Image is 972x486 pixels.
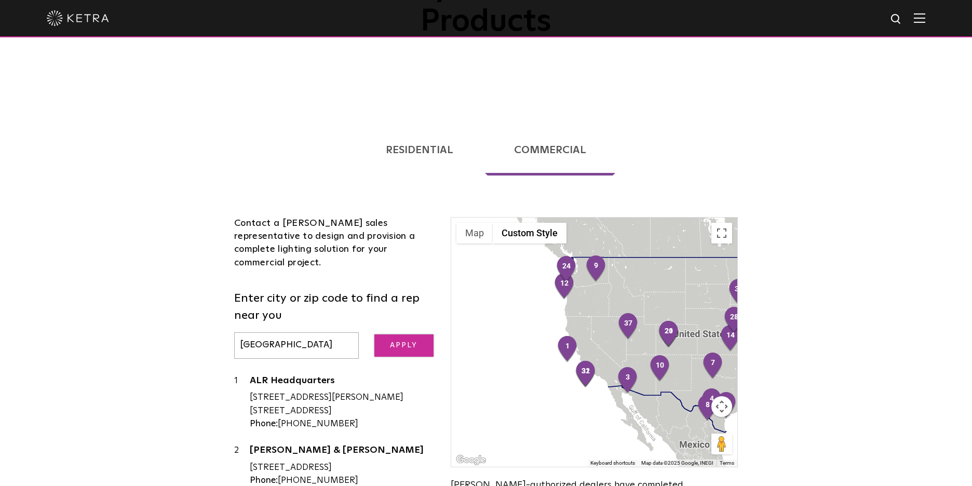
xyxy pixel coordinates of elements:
div: 1 [557,335,578,363]
a: Residential [357,125,482,176]
div: 1 [234,374,250,431]
div: 24 [556,255,577,283]
div: 5 [716,392,737,420]
button: Map camera controls [711,396,732,417]
a: [PERSON_NAME] & [PERSON_NAME] [250,446,435,458]
div: 21 [658,320,680,348]
div: 3 [617,367,639,395]
a: Open this area in Google Maps (opens a new window) [454,453,488,467]
div: 12 [553,273,575,301]
button: Custom Style [493,223,566,244]
input: Apply [374,334,434,357]
div: 4 [701,388,723,416]
div: 10 [649,355,671,383]
div: Contact a [PERSON_NAME] sales representative to design and provision a complete lighting solution... [234,217,435,269]
div: 28 [723,306,745,334]
label: Enter city or zip code to find a rep near you [234,290,435,325]
a: Terms (opens in new tab) [720,460,734,466]
strong: Phone: [250,476,278,485]
button: Toggle fullscreen view [711,223,732,244]
img: Google [454,453,488,467]
div: 8 [697,394,719,422]
div: 32 [575,360,597,388]
div: 14 [720,325,741,353]
img: ketra-logo-2019-white [47,10,109,26]
div: [STREET_ADDRESS] [250,461,435,475]
button: Show street map [456,223,493,244]
strong: Phone: [250,420,278,428]
button: Keyboard shortcuts [590,460,635,467]
a: Commercial [485,125,615,176]
div: [STREET_ADDRESS][PERSON_NAME] [STREET_ADDRESS] [250,391,435,417]
span: Map data ©2025 Google, INEGI [641,460,713,466]
div: 30 [728,278,750,306]
img: search icon [890,13,903,26]
img: Hamburger%20Nav.svg [914,13,925,23]
div: 7 [702,352,724,380]
div: [PHONE_NUMBER] [250,417,435,431]
input: Enter city or zip code [234,332,359,359]
a: ALR Headquarters [250,376,435,389]
div: 37 [617,313,639,341]
div: 9 [585,255,607,283]
button: Drag Pegman onto the map to open Street View [711,434,732,454]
